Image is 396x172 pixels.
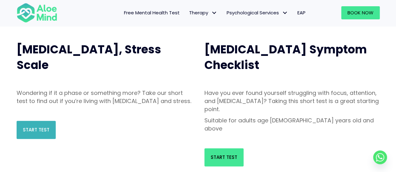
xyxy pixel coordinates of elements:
[17,2,57,23] img: Aloe mind Logo
[124,9,180,16] span: Free Mental Health Test
[17,42,161,73] span: [MEDICAL_DATA], Stress Scale
[222,6,293,19] a: Psychological ServicesPsychological Services: submenu
[227,9,288,16] span: Psychological Services
[204,116,380,133] p: Suitable for adults age [DEMOGRAPHIC_DATA] years old and above
[204,89,380,113] p: Have you ever found yourself struggling with focus, attention, and [MEDICAL_DATA]? Taking this sh...
[119,6,184,19] a: Free Mental Health Test
[280,8,290,17] span: Psychological Services: submenu
[341,6,380,19] a: Book Now
[347,9,373,16] span: Book Now
[293,6,310,19] a: EAP
[65,6,310,19] nav: Menu
[189,9,217,16] span: Therapy
[210,8,219,17] span: Therapy: submenu
[373,150,387,164] a: Whatsapp
[17,121,56,139] a: Start Test
[204,42,367,73] span: [MEDICAL_DATA] Symptom Checklist
[184,6,222,19] a: TherapyTherapy: submenu
[204,148,244,166] a: Start Test
[23,126,49,133] span: Start Test
[211,154,237,160] span: Start Test
[17,89,192,105] p: Wondering if it a phase or something more? Take our short test to find out if you’re living with ...
[297,9,306,16] span: EAP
